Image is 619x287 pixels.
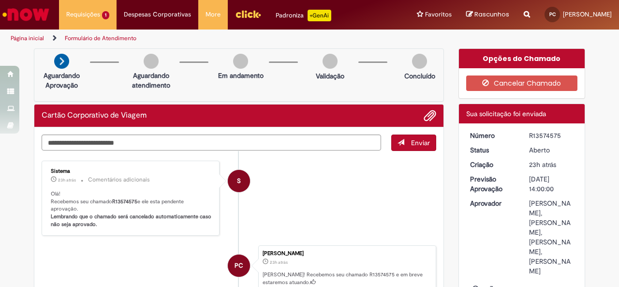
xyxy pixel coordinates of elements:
span: Favoritos [425,10,452,19]
span: 1 [102,11,109,19]
span: Requisições [66,10,100,19]
span: Rascunhos [474,10,509,19]
p: Aguardando Aprovação [38,71,85,90]
span: Despesas Corporativas [124,10,191,19]
p: Concluído [404,71,435,81]
p: Em andamento [218,71,264,80]
span: 23h atrás [529,160,556,169]
span: More [206,10,221,19]
div: Padroniza [276,10,331,21]
button: Enviar [391,135,436,151]
span: PC [549,11,556,17]
img: click_logo_yellow_360x200.png [235,7,261,21]
div: [PERSON_NAME] [263,251,431,257]
time: 29/09/2025 09:38:30 [58,177,76,183]
div: Sistema [51,168,212,174]
textarea: Digite sua mensagem aqui... [42,135,381,151]
dt: Criação [463,160,522,169]
span: 23h atrás [270,259,288,265]
img: img-circle-grey.png [323,54,338,69]
p: +GenAi [308,10,331,21]
img: img-circle-grey.png [233,54,248,69]
b: R13574575 [112,198,137,205]
span: [PERSON_NAME] [563,10,612,18]
dt: Número [463,131,522,140]
div: R13574575 [529,131,574,140]
dt: Previsão Aprovação [463,174,522,194]
span: 23h atrás [58,177,76,183]
dt: Status [463,145,522,155]
a: Rascunhos [466,10,509,19]
div: 29/09/2025 04:38:18 [529,160,574,169]
div: [DATE] 14:00:00 [529,174,574,194]
small: Comentários adicionais [88,176,150,184]
button: Adicionar anexos [424,109,436,122]
p: Olá! Recebemos seu chamado e ele esta pendente aprovação. [51,190,212,228]
img: img-circle-grey.png [412,54,427,69]
a: Formulário de Atendimento [65,34,136,42]
ul: Trilhas de página [7,30,405,47]
p: Aguardando atendimento [128,71,175,90]
div: Paula Caroline Santos Costa [228,255,250,277]
img: ServiceNow [1,5,51,24]
img: arrow-next.png [54,54,69,69]
div: System [228,170,250,192]
span: Sua solicitação foi enviada [466,109,546,118]
div: Opções do Chamado [459,49,585,68]
h2: Cartão Corporativo de Viagem Histórico de tíquete [42,111,147,120]
span: S [237,169,241,193]
time: 29/09/2025 09:38:18 [270,259,288,265]
div: [PERSON_NAME], [PERSON_NAME], [PERSON_NAME], [PERSON_NAME] [529,198,574,276]
span: Enviar [411,138,430,147]
div: Aberto [529,145,574,155]
span: PC [235,254,243,277]
dt: Aprovador [463,198,522,208]
a: Página inicial [11,34,44,42]
time: 29/09/2025 09:38:18 [529,160,556,169]
img: img-circle-grey.png [144,54,159,69]
button: Cancelar Chamado [466,76,578,91]
p: Validação [316,71,344,81]
p: [PERSON_NAME]! Recebemos seu chamado R13574575 e em breve estaremos atuando. [263,271,431,286]
b: Lembrando que o chamado será cancelado automaticamente caso não seja aprovado. [51,213,213,228]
